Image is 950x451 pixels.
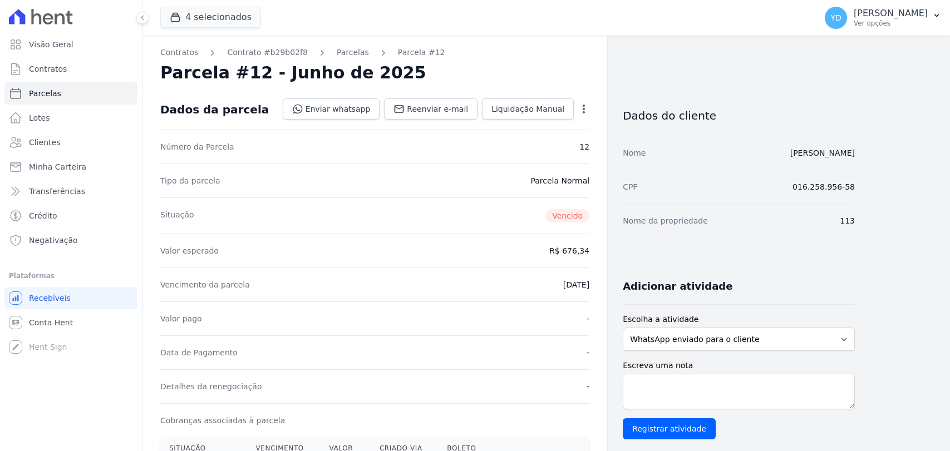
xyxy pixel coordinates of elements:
[854,19,928,28] p: Ver opções
[407,103,468,115] span: Reenviar e-mail
[29,317,73,328] span: Conta Hent
[160,141,234,152] dt: Número da Parcela
[790,148,855,157] a: [PERSON_NAME]
[4,205,137,227] a: Crédito
[587,347,589,358] dd: -
[398,47,445,58] a: Parcela #12
[160,279,250,290] dt: Vencimento da parcela
[491,103,564,115] span: Liquidação Manual
[4,311,137,334] a: Conta Hent
[623,418,716,439] input: Registrar atividade
[623,280,732,293] h3: Adicionar atividade
[160,47,589,58] nav: Breadcrumb
[587,313,589,324] dd: -
[384,98,478,120] a: Reenviar e-mail
[29,112,50,123] span: Lotes
[623,147,646,158] dt: Nome
[160,415,285,426] dt: Cobranças associadas à parcela
[29,63,67,75] span: Contratos
[160,347,238,358] dt: Data de Pagamento
[29,186,85,197] span: Transferências
[160,63,426,83] h2: Parcela #12 - Junho de 2025
[587,381,589,392] dd: -
[29,88,61,99] span: Parcelas
[4,180,137,202] a: Transferências
[530,175,589,186] dd: Parcela Normal
[482,98,574,120] a: Liquidação Manual
[563,279,589,290] dd: [DATE]
[160,313,202,324] dt: Valor pago
[793,181,855,192] dd: 016.258.956-58
[830,14,841,22] span: YD
[29,161,86,172] span: Minha Carteira
[816,2,950,33] button: YD [PERSON_NAME] Ver opções
[29,235,78,246] span: Negativação
[4,58,137,80] a: Contratos
[4,107,137,129] a: Lotes
[160,47,198,58] a: Contratos
[29,210,57,221] span: Crédito
[623,215,708,226] dt: Nome da propriedade
[545,209,589,222] span: Vencido
[29,293,71,304] span: Recebíveis
[29,39,73,50] span: Visão Geral
[4,229,137,251] a: Negativação
[4,82,137,105] a: Parcelas
[160,7,261,28] button: 4 selecionados
[4,33,137,56] a: Visão Geral
[160,209,194,222] dt: Situação
[549,245,589,256] dd: R$ 676,34
[4,156,137,178] a: Minha Carteira
[29,137,60,148] span: Clientes
[283,98,380,120] a: Enviar whatsapp
[854,8,928,19] p: [PERSON_NAME]
[4,287,137,309] a: Recebíveis
[623,360,855,371] label: Escreva uma nota
[160,245,219,256] dt: Valor esperado
[623,181,637,192] dt: CPF
[337,47,369,58] a: Parcelas
[4,131,137,153] a: Clientes
[623,314,855,325] label: Escolha a atividade
[160,103,269,116] div: Dados da parcela
[579,141,589,152] dd: 12
[840,215,855,226] dd: 113
[623,109,855,122] h3: Dados do cliente
[160,381,262,392] dt: Detalhes da renegociação
[9,269,133,283] div: Plataformas
[227,47,308,58] a: Contrato #b29b02f8
[160,175,220,186] dt: Tipo da parcela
